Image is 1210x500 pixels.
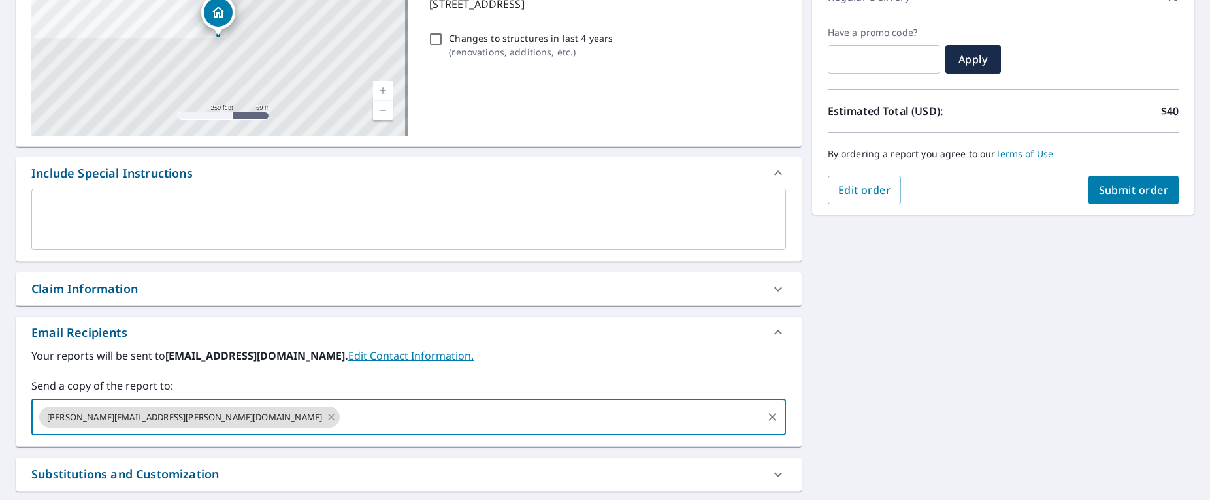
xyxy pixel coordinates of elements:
[763,408,781,426] button: Clear
[31,378,786,394] label: Send a copy of the report to:
[828,148,1179,160] p: By ordering a report you agree to our
[945,45,1001,74] button: Apply
[31,348,786,364] label: Your reports will be sent to
[31,280,138,298] div: Claim Information
[39,407,340,428] div: [PERSON_NAME][EMAIL_ADDRESS][PERSON_NAME][DOMAIN_NAME]
[31,465,219,483] div: Substitutions and Customization
[449,45,613,59] p: ( renovations, additions, etc. )
[165,349,348,363] b: [EMAIL_ADDRESS][DOMAIN_NAME].
[16,458,802,491] div: Substitutions and Customization
[838,183,891,197] span: Edit order
[449,31,613,45] p: Changes to structures in last 4 years
[373,101,393,120] a: Current Level 17, Zoom Out
[828,103,1004,119] p: Estimated Total (USD):
[348,349,474,363] a: EditContactInfo
[373,81,393,101] a: Current Level 17, Zoom In
[956,52,990,67] span: Apply
[1161,103,1179,119] p: $40
[828,27,940,39] label: Have a promo code?
[1099,183,1169,197] span: Submit order
[996,148,1054,160] a: Terms of Use
[16,317,802,348] div: Email Recipients
[39,411,330,424] span: [PERSON_NAME][EMAIL_ADDRESS][PERSON_NAME][DOMAIN_NAME]
[16,157,802,189] div: Include Special Instructions
[31,324,127,341] div: Email Recipients
[1088,176,1179,204] button: Submit order
[828,176,902,204] button: Edit order
[16,272,802,305] div: Claim Information
[31,164,193,182] div: Include Special Instructions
